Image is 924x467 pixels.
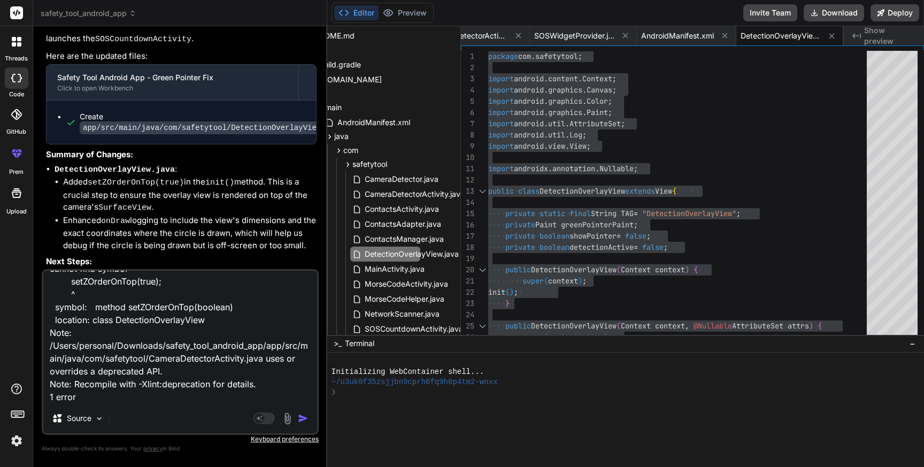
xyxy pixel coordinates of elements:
[582,74,612,83] span: Context
[871,4,919,21] button: Deploy
[655,186,672,196] span: View
[514,164,548,173] span: androidx
[95,35,191,44] code: SOSCountdownActivity
[531,51,535,61] span: .
[461,320,474,332] div: 25
[505,242,535,252] span: private
[461,264,474,275] div: 20
[461,107,474,118] div: 6
[461,287,474,298] div: 22
[617,265,621,274] span: (
[685,265,689,274] span: )
[582,130,587,140] span: ;
[461,332,474,343] div: 26
[587,96,608,106] span: Color
[582,96,587,106] span: .
[505,298,510,308] span: }
[9,90,24,99] label: code
[587,85,612,95] span: Canvas
[55,163,317,252] li: :
[621,321,685,331] span: Context context
[578,276,582,286] span: )
[514,141,544,151] span: android
[63,176,317,215] li: Added in the method. This is a crucial step to ensure the overlay view is rendered on top of the ...
[332,377,498,387] span: ~/u3uk0f35zsjjbn9cprh6fq9h0p4tm2-wnxx
[608,96,612,106] span: ;
[43,271,317,403] textarea: > Task :app:compileDebugJavaWithJavac FAILED /Users/personal/Downloads/safety_tool_android_app/ap...
[910,338,915,349] span: −
[535,220,634,229] span: Paint greenPointerPaint
[595,164,599,173] span: .
[505,287,510,297] span: (
[461,85,474,96] div: 4
[625,231,646,241] span: false
[505,321,531,331] span: public
[461,129,474,141] div: 8
[694,321,732,331] span: @Nullable
[672,186,676,196] span: {
[621,119,625,128] span: ;
[488,130,514,140] span: import
[548,85,582,95] span: graphics
[641,30,714,41] span: AndroidManifest.xml
[505,231,535,241] span: private
[325,102,342,113] span: main
[531,321,617,331] span: DetectionOverlayView
[461,197,474,208] div: 14
[461,253,474,264] div: 19
[544,108,548,117] span: .
[46,149,133,159] strong: Summary of Changes:
[67,413,91,424] p: Source
[514,85,544,95] span: android
[488,85,514,95] span: import
[505,220,535,229] span: private
[5,54,28,63] label: threads
[646,231,651,241] span: ;
[475,320,489,332] div: Click to collapse the range.
[514,74,544,83] span: android
[514,108,544,117] span: android
[343,145,358,156] span: com
[488,186,514,196] span: public
[364,248,460,261] span: DetectionOverlayView.java
[544,130,548,140] span: .
[540,186,625,196] span: DetectionOverlayView
[599,164,634,173] span: Nullable
[461,62,474,73] div: 2
[569,242,634,252] span: detectionActive
[488,287,505,297] span: init
[565,141,569,151] span: .
[621,265,685,274] span: Context context
[804,4,864,21] button: Download
[548,141,565,151] span: view
[634,220,638,229] span: ;
[461,186,474,197] div: 13
[205,178,234,187] code: init()
[514,96,544,106] span: android
[461,174,474,186] div: 12
[475,264,489,275] div: Click to collapse the range.
[625,186,655,196] span: extends
[505,209,535,218] span: private
[488,164,514,173] span: import
[522,332,544,342] span: super
[694,265,698,274] span: {
[461,309,474,320] div: 24
[143,445,163,451] span: privacy
[544,85,548,95] span: .
[907,335,918,352] button: −
[80,111,346,133] div: Create
[364,203,440,216] span: ContactsActivity.java
[352,159,387,170] span: safetytool
[732,321,809,331] span: AttributeSet attrs
[55,165,175,174] code: DetectionOverlayView.java
[318,73,383,86] span: [DOMAIN_NAME]
[518,51,531,61] span: com
[540,242,569,252] span: boolean
[510,287,514,297] span: )
[685,321,689,331] span: ,
[336,116,411,129] span: AndroidManifest.xml
[298,413,309,424] img: icon
[569,130,582,140] span: Log
[587,108,608,117] span: Paint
